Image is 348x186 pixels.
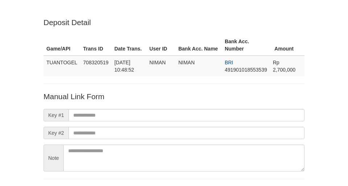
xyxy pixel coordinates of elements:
[43,91,304,102] p: Manual Link Form
[222,35,270,56] th: Bank Acc. Number
[225,60,233,65] span: BRI
[114,60,134,73] span: [DATE] 10:48:52
[146,35,175,56] th: User ID
[273,60,295,73] span: Rp 2,700,000
[149,60,166,65] span: NIMAN
[43,109,69,121] span: Key #1
[43,127,69,139] span: Key #2
[43,35,80,56] th: Game/API
[80,56,111,76] td: 708320519
[175,35,222,56] th: Bank Acc. Name
[43,56,80,76] td: TUANTOGEL
[43,145,63,171] span: Note
[111,35,146,56] th: Date Trans.
[178,60,195,65] span: NIMAN
[43,17,304,28] p: Deposit Detail
[270,35,304,56] th: Amount
[80,35,111,56] th: Trans ID
[225,67,267,73] span: Copy 491901018553539 to clipboard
